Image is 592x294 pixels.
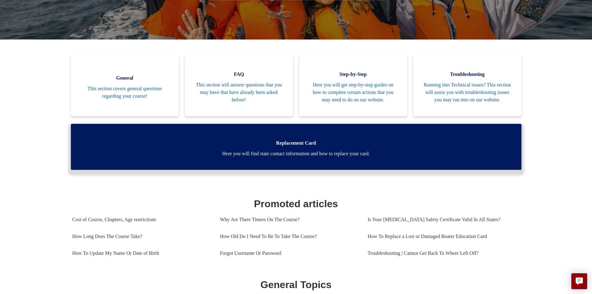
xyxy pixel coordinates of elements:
[72,211,211,228] a: Cost of Course, Chapters, Age restrictions
[368,211,515,228] a: Is Your [MEDICAL_DATA] Safety Certificate Valid In All States?
[220,228,358,245] a: How Old Do I Need To Be To Take The Course?
[71,55,179,116] a: General This section covers general questions regarding your course!
[413,55,521,116] a: Troubleshooting Running into Technical issues? This section will assist you with troubleshooting ...
[80,150,512,157] span: Here you will find state contact information and how to replace your card.
[309,81,398,104] span: Here you will get step-by-step guides on how to complete certain actions that you may need to do ...
[71,124,521,170] a: Replacement Card Here you will find state contact information and how to replace your card.
[299,55,407,116] a: Step-by-Step Here you will get step-by-step guides on how to complete certain actions that you ma...
[194,71,284,78] span: FAQ
[423,71,512,78] span: Troubleshooting
[72,228,211,245] a: How Long Does The Course Take?
[80,85,170,100] span: This section covers general questions regarding your course!
[309,71,398,78] span: Step-by-Step
[220,245,358,262] a: Forgot Username Or Password
[80,74,170,82] span: General
[368,245,515,262] a: Troubleshooting | Cannot Get Back To Where Left Off?
[423,81,512,104] span: Running into Technical issues? This section will assist you with troubleshooting issues you may r...
[571,273,587,289] button: Live chat
[220,211,358,228] a: Why Are There Timers On The Course?
[72,245,211,262] a: How To Update My Name Or Date of Birth
[194,81,284,104] span: This section will answer questions that you may have that have already been asked before!
[80,139,512,147] span: Replacement Card
[185,55,293,116] a: FAQ This section will answer questions that you may have that have already been asked before!
[368,228,515,245] a: How To Replace a Lost or Damaged Boater Education Card
[72,196,520,211] h1: Promoted articles
[72,277,520,292] h1: General Topics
